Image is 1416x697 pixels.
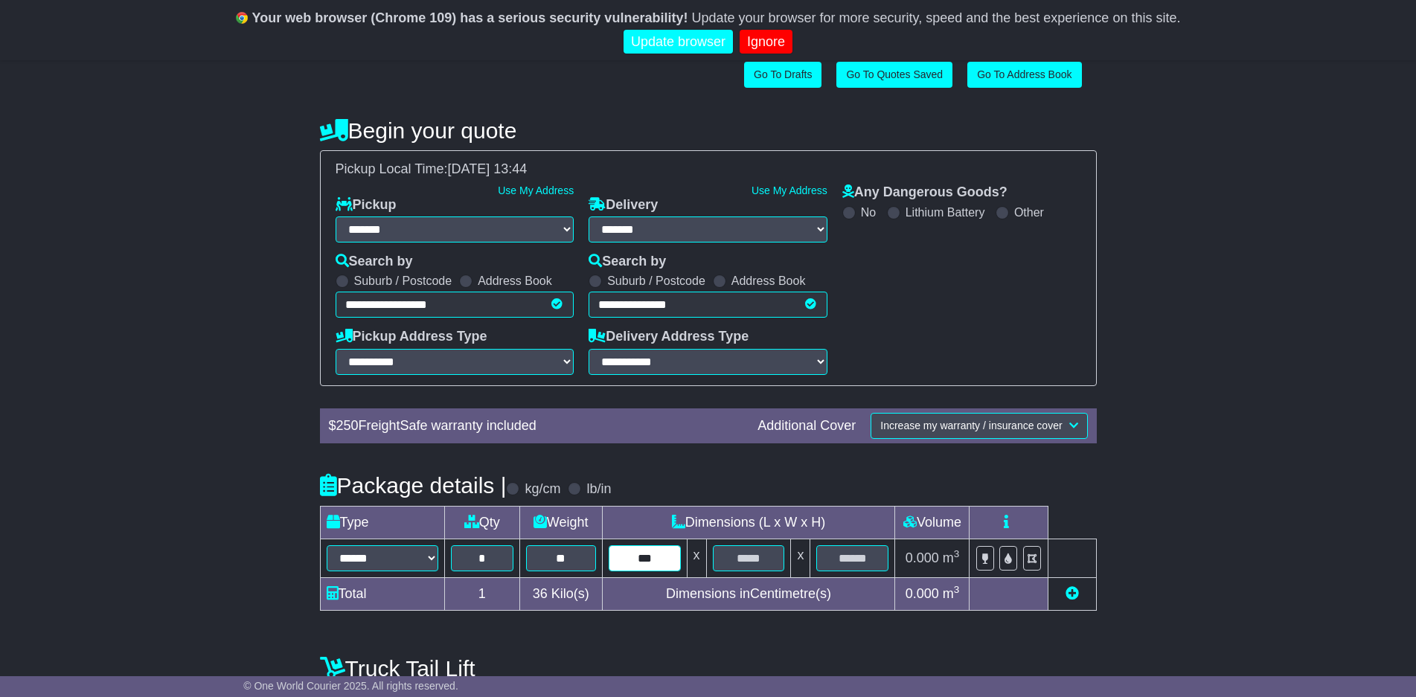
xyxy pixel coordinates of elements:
td: 1 [444,577,519,610]
label: Search by [336,254,413,270]
span: 36 [533,586,548,601]
span: m [943,586,960,601]
a: Go To Drafts [744,62,821,88]
td: x [687,539,706,577]
span: 0.000 [906,550,939,565]
label: Other [1014,205,1044,219]
h4: Package details | [320,473,507,498]
b: Your web browser (Chrome 109) has a serious security vulnerability! [252,10,688,25]
div: Pickup Local Time: [328,161,1089,178]
td: Volume [895,506,970,539]
button: Increase my warranty / insurance cover [871,413,1087,439]
label: Address Book [478,274,552,288]
label: kg/cm [525,481,560,498]
a: Update browser [624,30,733,54]
label: Delivery Address Type [589,329,749,345]
a: Ignore [740,30,792,54]
span: 0.000 [906,586,939,601]
label: lb/in [586,481,611,498]
sup: 3 [954,584,960,595]
h4: Truck Tail Lift [320,656,1097,681]
label: Pickup Address Type [336,329,487,345]
div: $ FreightSafe warranty included [321,418,751,434]
label: Suburb / Postcode [607,274,705,288]
a: Add new item [1066,586,1079,601]
h4: Begin your quote [320,118,1097,143]
td: Kilo(s) [519,577,602,610]
a: Use My Address [752,184,827,196]
label: Address Book [731,274,806,288]
a: Use My Address [498,184,574,196]
label: Lithium Battery [906,205,985,219]
label: No [861,205,876,219]
a: Go To Address Book [967,62,1081,88]
span: Update your browser for more security, speed and the best experience on this site. [691,10,1180,25]
sup: 3 [954,548,960,559]
td: x [791,539,810,577]
span: © One World Courier 2025. All rights reserved. [243,680,458,692]
label: Any Dangerous Goods? [842,184,1007,201]
label: Pickup [336,197,397,213]
label: Suburb / Postcode [354,274,452,288]
label: Delivery [589,197,658,213]
a: Go To Quotes Saved [836,62,952,88]
span: 250 [336,418,359,433]
span: [DATE] 13:44 [448,161,528,176]
td: Type [320,506,444,539]
label: Search by [589,254,666,270]
span: m [943,550,960,565]
td: Total [320,577,444,610]
td: Dimensions in Centimetre(s) [602,577,895,610]
td: Qty [444,506,519,539]
div: Additional Cover [750,418,863,434]
span: Increase my warranty / insurance cover [880,420,1062,431]
td: Weight [519,506,602,539]
td: Dimensions (L x W x H) [602,506,895,539]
